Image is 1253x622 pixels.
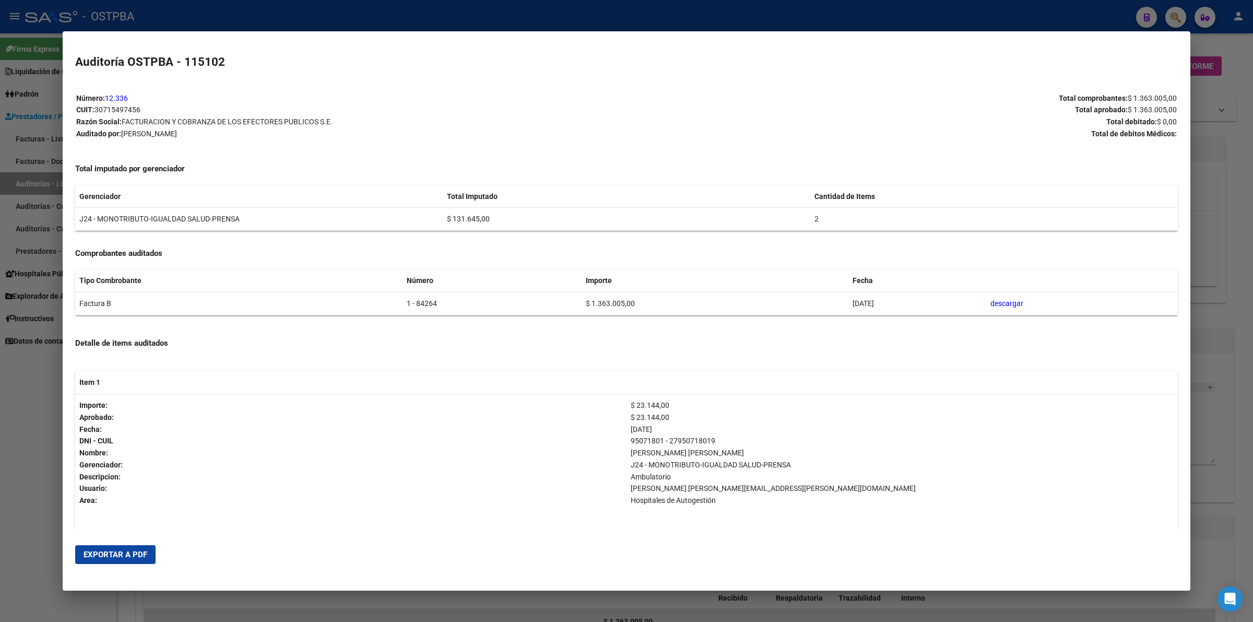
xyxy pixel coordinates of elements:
[848,292,987,315] td: [DATE]
[627,116,1177,128] p: Total debitado:
[76,116,626,128] p: Razón Social:
[79,378,100,386] strong: Item 1
[631,400,1174,412] p: $ 23.144,00
[75,269,403,292] th: Tipo Combrobante
[79,424,622,436] p: Fecha:
[990,299,1023,308] a: descargar
[79,483,622,495] p: Usuario:
[79,435,622,459] p: DNI - CUIL Nombre:
[631,412,1174,424] p: $ 23.144,00
[75,337,1178,349] h4: Detalle de items auditados
[582,269,848,292] th: Importe
[443,185,810,208] th: Total Imputado
[631,435,1174,459] p: 95071801 - 27950718019 [PERSON_NAME] [PERSON_NAME]
[121,130,177,138] span: [PERSON_NAME]
[79,400,622,412] p: Importe:
[105,94,128,102] a: 12.336
[403,292,582,315] td: 1 - 84264
[403,269,582,292] th: Número
[1128,94,1177,102] span: $ 1.363.005,00
[631,471,1174,483] p: Ambulatorio
[75,292,403,315] td: Factura B
[79,459,622,471] p: Gerenciador:
[631,495,1174,507] p: Hospitales de Autogestión
[79,495,622,507] p: Area:
[75,185,443,208] th: Gerenciador
[75,53,1178,71] h2: Auditoría OSTPBA - 115102
[76,104,626,116] p: CUIT:
[1217,586,1243,612] div: Open Intercom Messenger
[810,208,1178,231] td: 2
[627,104,1177,116] p: Total aprobado:
[122,118,333,126] span: FACTURACION Y COBRANZA DE LOS EFECTORES PUBLICOS S.E.
[84,550,147,559] span: Exportar a PDF
[1128,105,1177,114] span: $ 1.363.005,00
[848,269,987,292] th: Fecha
[443,208,810,231] td: $ 131.645,00
[631,459,1174,471] p: J24 - MONOTRIBUTO-IGUALDAD SALUD-PRENSA
[627,92,1177,104] p: Total comprobantes:
[79,471,622,483] p: Descripcion:
[1157,118,1177,126] span: $ 0,00
[627,128,1177,140] p: Total de debitos Médicos:
[631,424,1174,436] p: [DATE]
[75,163,1178,175] h4: Total imputado por gerenciador
[79,412,622,424] p: Aprobado:
[76,128,626,140] p: Auditado por:
[75,545,156,564] button: Exportar a PDF
[582,292,848,315] td: $ 1.363.005,00
[75,248,1178,260] h4: Comprobantes auditados
[76,92,626,104] p: Número:
[94,105,140,114] span: 30715497456
[810,185,1178,208] th: Cantidad de Items
[631,483,1174,495] p: [PERSON_NAME] [PERSON_NAME][EMAIL_ADDRESS][PERSON_NAME][DOMAIN_NAME]
[75,208,443,231] td: J24 - MONOTRIBUTO-IGUALDAD SALUD-PRENSA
